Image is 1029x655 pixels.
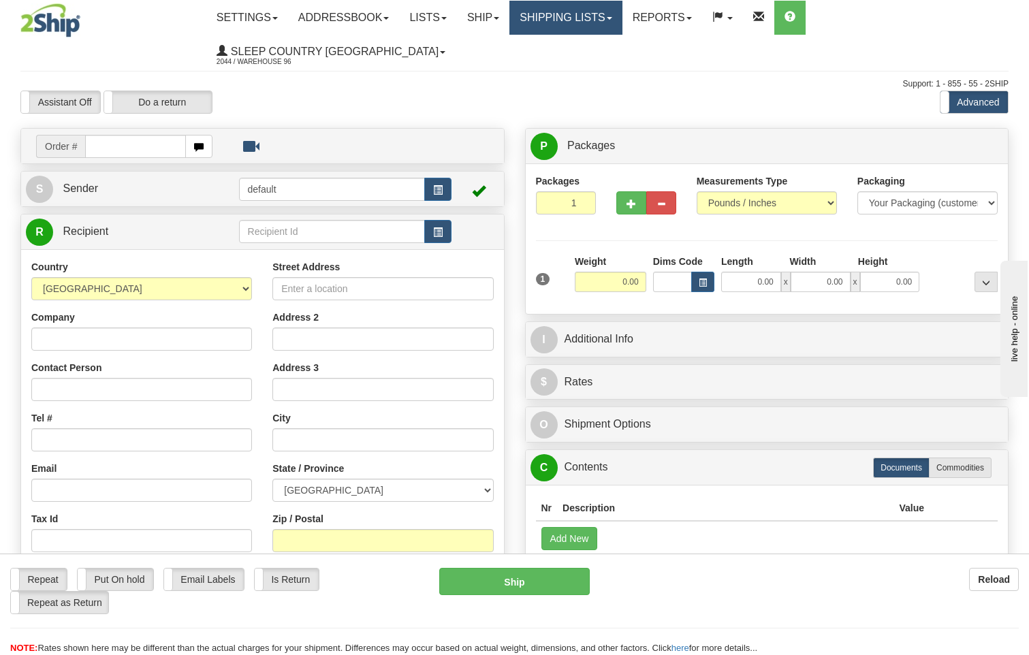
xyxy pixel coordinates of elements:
[969,568,1019,591] button: Reload
[929,458,992,478] label: Commodities
[26,219,53,246] span: R
[978,574,1010,585] b: Reload
[26,176,53,203] span: S
[26,218,215,246] a: R Recipient
[575,255,606,268] label: Weight
[457,1,509,35] a: Ship
[63,182,98,194] span: Sender
[399,1,456,35] a: Lists
[272,361,319,374] label: Address 3
[557,496,893,521] th: Description
[721,255,753,268] label: Length
[531,325,1004,353] a: IAdditional Info
[653,255,703,268] label: Dims Code
[873,458,930,478] label: Documents
[20,3,80,37] img: logo2044.jpg
[272,411,290,425] label: City
[206,1,288,35] a: Settings
[858,255,888,268] label: Height
[217,55,319,69] span: 2044 / Warehouse 96
[239,220,426,243] input: Recipient Id
[536,496,558,521] th: Nr
[164,569,244,590] label: Email Labels
[20,78,1009,90] div: Support: 1 - 855 - 55 - 2SHIP
[63,225,108,237] span: Recipient
[272,512,323,526] label: Zip / Postal
[940,91,1008,113] label: Advanced
[671,643,689,653] a: here
[781,272,791,292] span: x
[622,1,702,35] a: Reports
[531,368,558,396] span: $
[789,255,816,268] label: Width
[567,140,615,151] span: Packages
[536,273,550,285] span: 1
[536,174,580,188] label: Packages
[11,569,67,590] label: Repeat
[531,133,558,160] span: P
[531,454,558,481] span: C
[31,512,58,526] label: Tax Id
[509,1,622,35] a: Shipping lists
[10,643,37,653] span: NOTE:
[288,1,400,35] a: Addressbook
[857,174,905,188] label: Packaging
[36,135,85,158] span: Order #
[31,411,52,425] label: Tel #
[78,569,153,590] label: Put On hold
[531,132,1004,160] a: P Packages
[11,592,108,613] label: Repeat as Return
[31,310,75,324] label: Company
[531,411,558,438] span: O
[975,272,998,292] div: ...
[31,260,68,274] label: Country
[531,411,1004,438] a: OShipment Options
[10,12,126,22] div: live help - online
[541,527,598,550] button: Add New
[255,569,319,590] label: Is Return
[893,496,930,521] th: Value
[21,91,100,113] label: Assistant Off
[531,368,1004,396] a: $Rates
[272,277,493,300] input: Enter a location
[31,462,57,475] label: Email
[272,310,319,324] label: Address 2
[104,91,212,113] label: Do a return
[26,175,239,203] a: S Sender
[239,178,426,201] input: Sender Id
[998,258,1028,397] iframe: chat widget
[272,462,344,475] label: State / Province
[531,326,558,353] span: I
[851,272,860,292] span: x
[697,174,788,188] label: Measurements Type
[31,361,101,374] label: Contact Person
[531,453,1004,481] a: CContents
[272,260,340,274] label: Street Address
[227,46,439,57] span: Sleep Country [GEOGRAPHIC_DATA]
[439,568,590,595] button: Ship
[206,35,456,69] a: Sleep Country [GEOGRAPHIC_DATA] 2044 / Warehouse 96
